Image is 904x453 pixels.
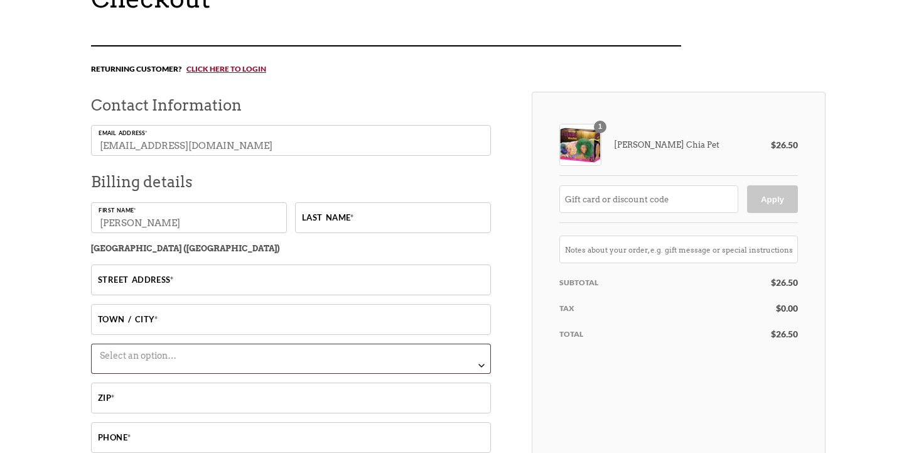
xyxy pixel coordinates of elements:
[771,277,776,288] span: $
[747,185,798,213] button: Apply
[100,351,176,361] span: Select an option…
[559,321,765,347] th: Total
[559,270,765,295] th: Subtotal
[181,64,266,74] a: Click here to login
[91,244,280,253] strong: [GEOGRAPHIC_DATA] ([GEOGRAPHIC_DATA])
[771,329,776,339] span: $
[91,344,491,374] span: State
[559,295,765,321] th: Tax
[771,329,798,339] bdi: 26.50
[771,139,798,150] bdi: 26.50
[559,236,798,263] input: Notes about your order, e.g. gift message or special instructions
[91,92,491,119] h3: Contact Information
[559,124,719,166] div: [PERSON_NAME] Chia Pet
[91,168,491,195] h3: Billing details
[776,303,798,314] bdi: 0.00
[776,303,781,314] span: $
[559,185,738,213] input: Gift card or discount code
[594,121,606,133] div: 1
[91,45,681,92] div: Returning customer?
[771,139,776,150] span: $
[771,277,798,288] bdi: 26.50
